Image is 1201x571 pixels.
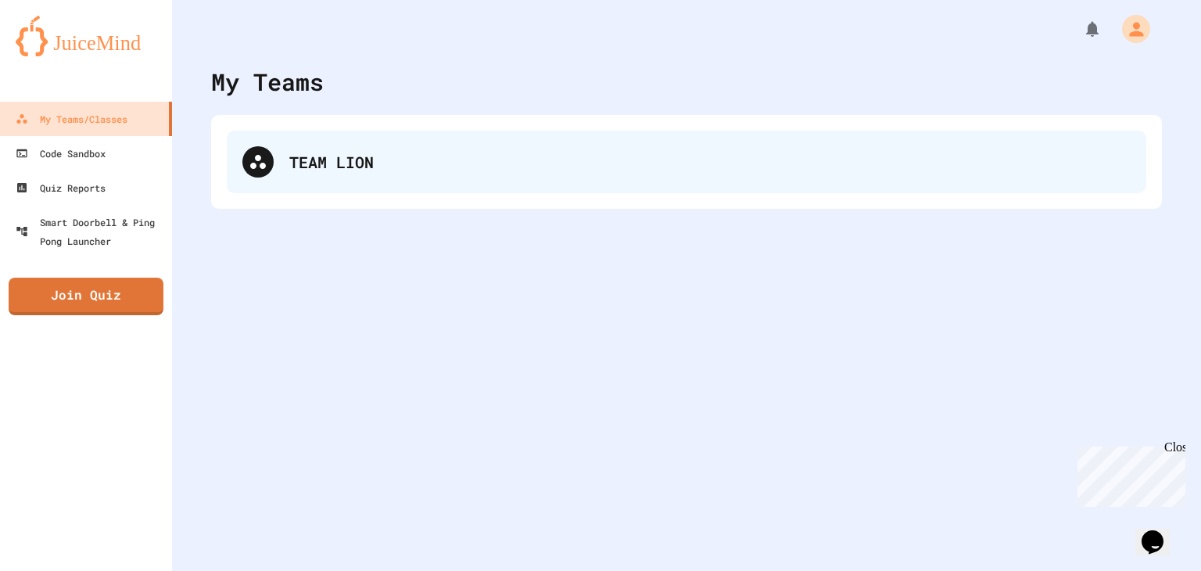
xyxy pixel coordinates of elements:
iframe: chat widget [1135,508,1185,555]
div: Code Sandbox [16,144,106,163]
div: Smart Doorbell & Ping Pong Launcher [16,213,166,250]
div: Quiz Reports [16,178,106,197]
div: My Account [1106,11,1154,47]
div: Chat with us now!Close [6,6,108,99]
div: My Teams/Classes [16,110,127,128]
div: TEAM LION [289,150,1131,174]
a: Join Quiz [9,278,163,315]
div: My Teams [211,64,324,99]
img: logo-orange.svg [16,16,156,56]
div: My Notifications [1054,16,1106,42]
div: TEAM LION [227,131,1146,193]
iframe: chat widget [1071,440,1185,507]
